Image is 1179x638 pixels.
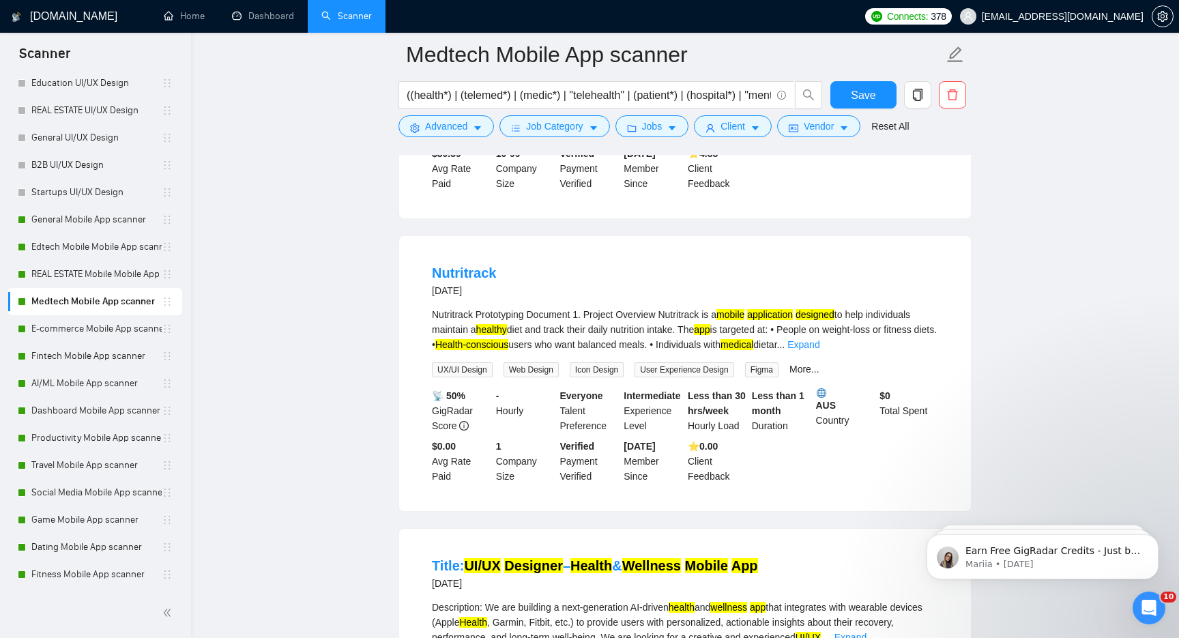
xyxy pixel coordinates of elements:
[499,115,609,137] button: barsJob Categorycaret-down
[804,119,834,134] span: Vendor
[813,388,877,433] div: Country
[731,558,758,573] mark: App
[716,309,744,320] mark: mobile
[688,390,746,416] b: Less than 30 hrs/week
[747,309,793,320] mark: application
[8,452,182,479] li: Travel Mobile App scanner
[1161,592,1176,603] span: 10
[8,315,182,343] li: E-commerce Mobile App scanner
[557,388,622,433] div: Talent Preference
[493,146,557,191] div: Company Size
[621,439,685,484] div: Member Since
[406,38,944,72] input: Scanner name...
[407,87,771,104] input: Search Freelance Jobs...
[720,119,745,134] span: Client
[162,214,173,225] span: holder
[8,261,182,288] li: REAL ESTATE Mobile Mobile App scanner
[685,558,728,573] mark: Mobile
[787,339,819,350] a: Expand
[669,602,695,613] mark: health
[667,123,677,133] span: caret-down
[31,315,162,343] a: E-commerce Mobile App scanner
[432,282,496,299] div: [DATE]
[504,558,563,573] mark: Designer
[432,307,938,352] div: Nutritrack Prototyping Document 1. Project Overview Nutritrack is a to help individuals maintain ...
[777,115,860,137] button: idcardVendorcaret-down
[557,146,622,191] div: Payment Verified
[694,115,772,137] button: userClientcaret-down
[12,6,21,28] img: logo
[624,390,680,401] b: Intermediate
[31,397,162,424] a: Dashboard Mobile App scanner
[493,439,557,484] div: Company Size
[8,534,182,561] li: Dating Mobile App scanner
[1133,592,1165,624] iframe: Intercom live chat
[162,78,173,89] span: holder
[751,123,760,133] span: caret-down
[162,132,173,143] span: holder
[511,123,521,133] span: bars
[31,124,162,151] a: General UI/UX Design
[642,119,663,134] span: Jobs
[752,390,804,416] b: Less than 1 month
[31,70,162,97] a: Education UI/UX Design
[1152,5,1174,27] button: setting
[871,119,909,134] a: Reset All
[796,89,821,101] span: search
[31,534,162,561] a: Dating Mobile App scanner
[493,388,557,433] div: Hourly
[31,561,162,588] a: Fitness Mobile App scanner
[162,187,173,198] span: holder
[940,89,965,101] span: delete
[8,561,182,588] li: Fitness Mobile App scanner
[570,558,612,573] mark: Health
[879,390,890,401] b: $ 0
[795,81,822,108] button: search
[31,179,162,206] a: Startups UI/UX Design
[429,439,493,484] div: Avg Rate Paid
[817,388,826,398] img: 🌐
[162,378,173,389] span: holder
[705,123,715,133] span: user
[887,9,928,24] span: Connects:
[621,388,685,433] div: Experience Level
[459,617,486,628] mark: Health
[570,362,624,377] span: Icon Design
[432,390,465,401] b: 📡 50%
[31,261,162,288] a: REAL ESTATE Mobile Mobile App scanner
[162,569,173,580] span: holder
[624,441,655,452] b: [DATE]
[429,146,493,191] div: Avg Rate Paid
[560,441,595,452] b: Verified
[1152,11,1174,22] a: setting
[750,602,766,613] mark: app
[8,233,182,261] li: Edtech Mobile Mobile App scanner
[162,160,173,171] span: holder
[685,439,749,484] div: Client Feedback
[8,424,182,452] li: Productivity Mobile App scanner
[31,370,162,397] a: AI/ML Mobile App scanner
[496,441,501,452] b: 1
[946,46,964,63] span: edit
[622,558,681,573] mark: Wellness
[745,362,778,377] span: Figma
[8,179,182,206] li: Startups UI/UX Design
[459,421,469,431] span: info-circle
[162,487,173,498] span: holder
[162,433,173,444] span: holder
[777,339,785,350] span: ...
[31,288,162,315] a: Medtech Mobile App scanner
[232,10,294,22] a: dashboardDashboard
[410,123,420,133] span: setting
[871,11,882,22] img: upwork-logo.png
[321,10,372,22] a: searchScanner
[8,343,182,370] li: Fintech Mobile App scanner
[435,339,508,350] mark: Health-conscious
[851,87,875,104] span: Save
[8,151,182,179] li: B2B UI/UX Design
[429,388,493,433] div: GigRadar Score
[627,123,637,133] span: folder
[8,97,182,124] li: REAL ESTATE UI/UX Design
[432,362,493,377] span: UX/UI Design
